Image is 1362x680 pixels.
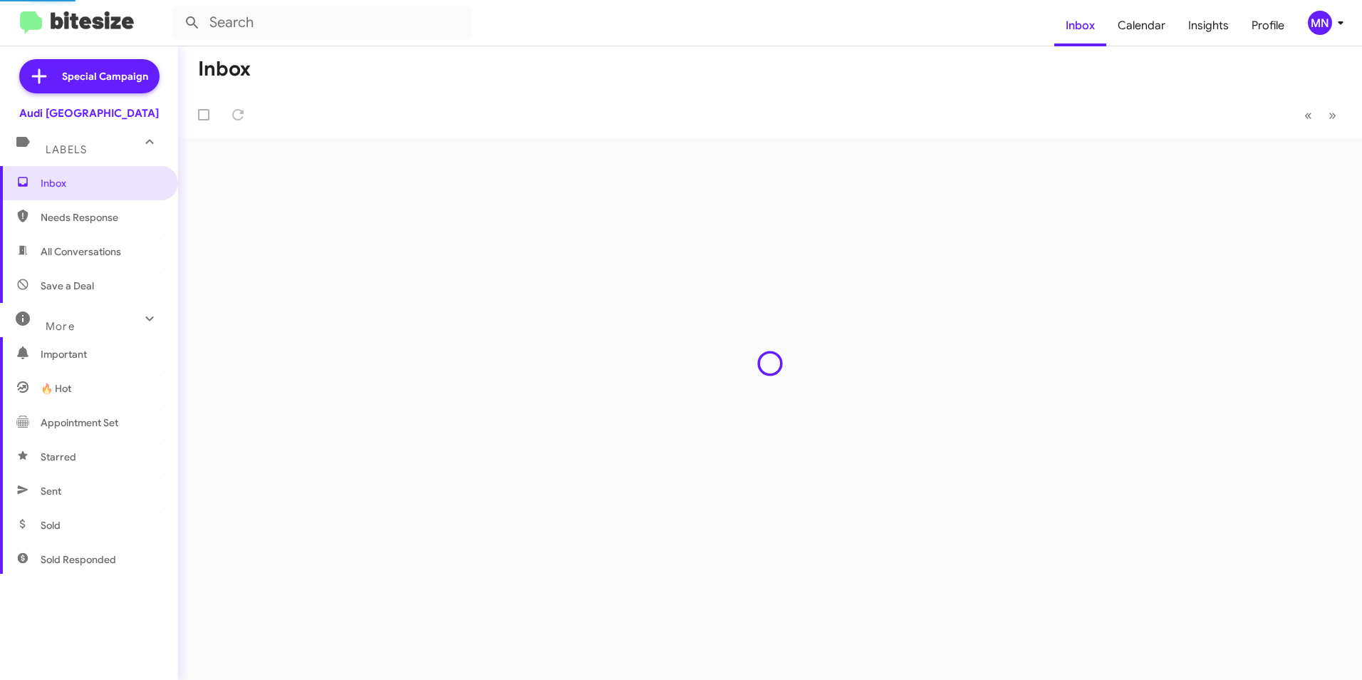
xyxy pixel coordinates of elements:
[41,244,121,259] span: All Conversations
[1296,11,1346,35] button: MN
[41,210,162,225] span: Needs Response
[1296,101,1321,130] button: Previous
[41,552,116,567] span: Sold Responded
[41,381,71,396] span: 🔥 Hot
[46,320,75,333] span: More
[41,518,61,532] span: Sold
[1054,5,1106,46] a: Inbox
[1308,11,1332,35] div: MN
[41,484,61,498] span: Sent
[1240,5,1296,46] a: Profile
[62,69,148,83] span: Special Campaign
[172,6,472,40] input: Search
[198,58,251,81] h1: Inbox
[41,279,94,293] span: Save a Deal
[1329,106,1336,124] span: »
[41,450,76,464] span: Starred
[1296,101,1345,130] nav: Page navigation example
[1320,101,1345,130] button: Next
[1106,5,1177,46] a: Calendar
[19,59,160,93] a: Special Campaign
[41,416,118,430] span: Appointment Set
[41,176,162,190] span: Inbox
[46,143,87,156] span: Labels
[41,347,162,361] span: Important
[1177,5,1240,46] a: Insights
[1304,106,1312,124] span: «
[19,106,159,120] div: Audi [GEOGRAPHIC_DATA]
